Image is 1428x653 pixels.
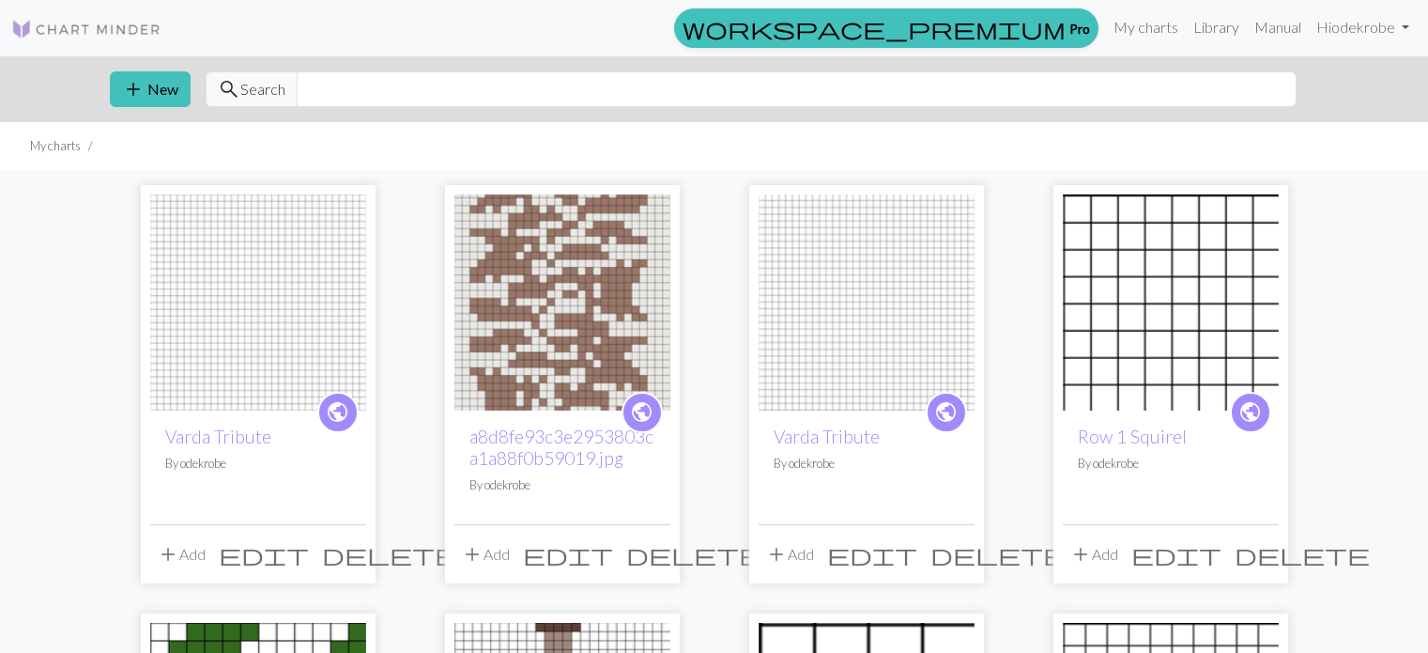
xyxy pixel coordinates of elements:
[218,76,240,102] span: search
[774,426,880,447] a: Varda Tribute
[1230,392,1271,433] a: public
[469,476,655,494] p: By odekrobe
[240,78,285,101] span: Search
[523,543,613,566] i: Edit
[926,392,967,433] a: public
[315,536,464,572] button: Delete
[1309,8,1417,46] a: Hiodekrobe
[924,536,1072,572] button: Delete
[759,194,975,411] img: Varda Tribute
[157,541,179,567] span: add
[516,536,620,572] button: Edit
[674,8,1098,48] a: Pro
[165,455,351,473] p: By odekrobe
[454,536,516,572] button: Add
[469,426,653,469] a: a8d8fe93c3e2953803ca1a88f0b59019.jpg
[454,291,670,309] a: a8d8fe93c3e2953803ca1a88f0b59019.jpg
[212,536,315,572] button: Edit
[827,543,917,566] i: Edit
[1238,397,1262,427] span: public
[630,397,653,427] span: public
[454,194,670,411] img: a8d8fe93c3e2953803ca1a88f0b59019.jpg
[827,541,917,567] span: edit
[1131,541,1221,567] span: edit
[1228,536,1376,572] button: Delete
[1235,541,1370,567] span: delete
[1131,543,1221,566] i: Edit
[759,291,975,309] a: Varda Tribute
[1063,536,1125,572] button: Add
[11,18,161,40] img: Logo
[626,541,761,567] span: delete
[765,541,788,567] span: add
[461,541,484,567] span: add
[622,392,663,433] a: public
[165,426,271,447] a: Varda Tribute
[930,541,1066,567] span: delete
[759,536,821,572] button: Add
[110,71,191,107] button: New
[630,394,653,431] i: public
[620,536,768,572] button: Delete
[821,536,924,572] button: Edit
[1063,194,1279,411] img: Row 1 Squirel
[1063,291,1279,309] a: Row 1 Squirel
[1247,8,1309,46] a: Manual
[219,543,309,566] i: Edit
[1106,8,1186,46] a: My charts
[122,76,145,102] span: add
[30,137,81,155] li: My charts
[1078,426,1187,447] a: Row 1 Squirel
[326,397,349,427] span: public
[150,291,366,309] a: Varda Tribute
[1078,455,1264,473] p: By odekrobe
[219,541,309,567] span: edit
[326,394,349,431] i: public
[1069,541,1092,567] span: add
[934,394,958,431] i: public
[150,194,366,411] img: Varda Tribute
[322,541,457,567] span: delete
[1238,394,1262,431] i: public
[523,541,613,567] span: edit
[150,536,212,572] button: Add
[317,392,359,433] a: public
[683,15,1066,41] span: workspace_premium
[1125,536,1228,572] button: Edit
[1186,8,1247,46] a: Library
[774,455,960,473] p: By odekrobe
[934,397,958,427] span: public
